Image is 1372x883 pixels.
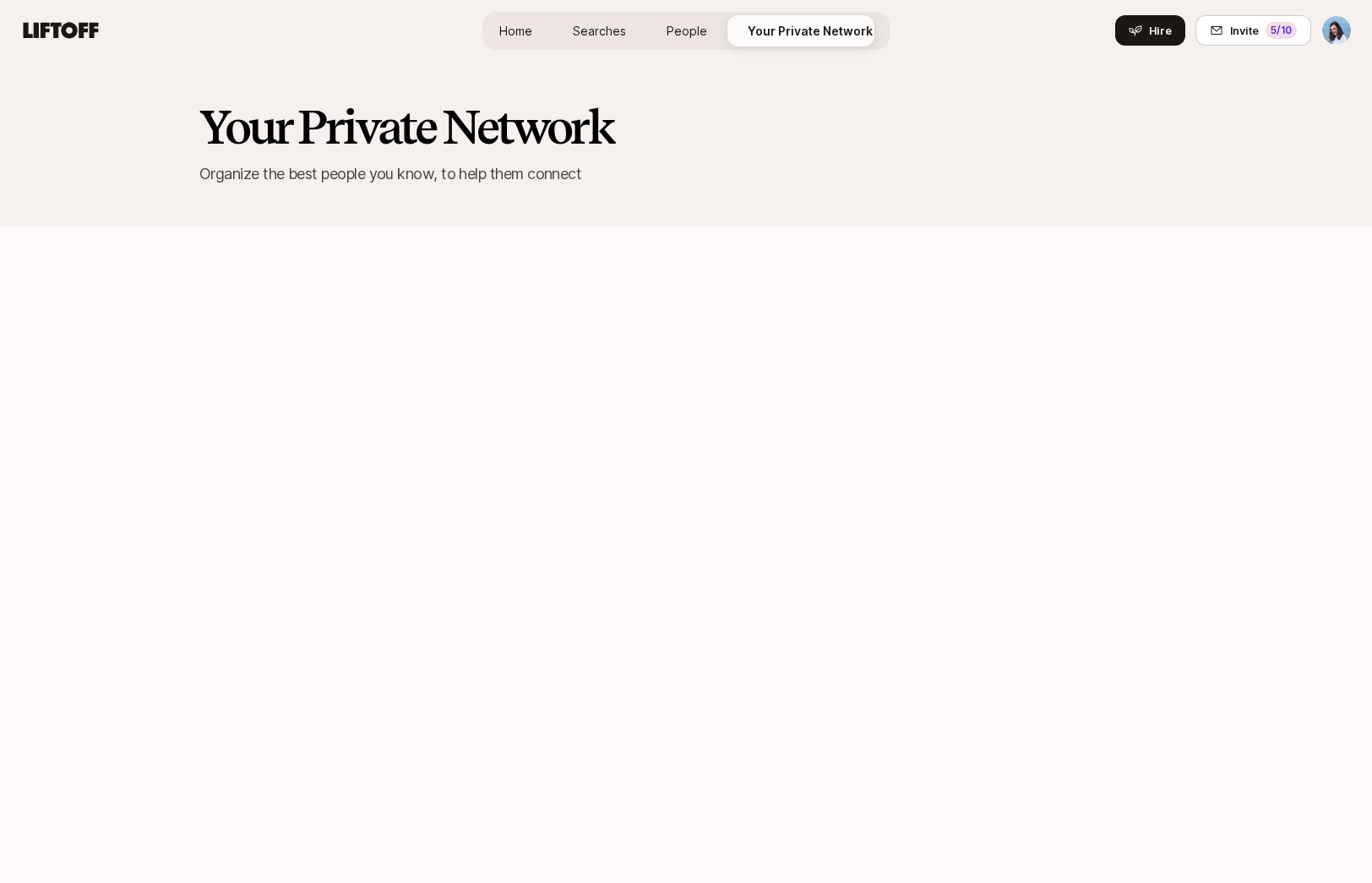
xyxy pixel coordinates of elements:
p: Organize the best people you know, to help them connect [199,162,1173,186]
img: Dan Tase [1322,16,1351,45]
h2: Your Private Network [199,101,1173,152]
a: Home [486,15,546,46]
a: People [653,15,721,46]
span: Invite [1230,22,1259,39]
button: Dan Tase [1321,15,1352,46]
span: Searches [573,22,626,40]
span: People [667,22,707,40]
span: Your Private Network [748,22,873,40]
div: 5 /10 [1266,22,1297,39]
button: Invite5/10 [1195,15,1311,46]
span: Home [499,22,532,40]
span: Hire [1149,22,1172,39]
button: Hire [1115,15,1185,46]
a: Searches [559,15,640,46]
a: Your Private Network [734,15,886,46]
